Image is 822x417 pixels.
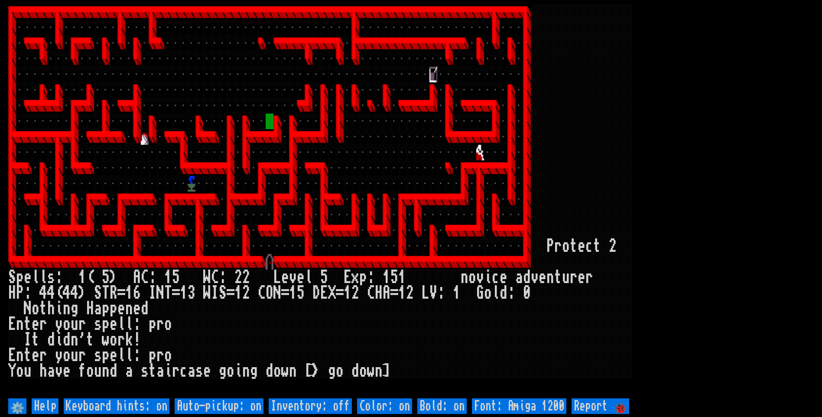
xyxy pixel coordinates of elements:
[94,316,102,332] div: s
[312,285,320,301] div: D
[258,285,266,301] div: C
[94,285,102,301] div: S
[359,363,367,379] div: o
[351,270,359,285] div: x
[242,285,250,301] div: 2
[63,301,71,316] div: n
[71,316,78,332] div: u
[32,270,39,285] div: l
[234,270,242,285] div: 2
[117,301,125,316] div: e
[515,270,523,285] div: a
[578,238,585,254] div: e
[472,398,566,414] input: Font: Amiga 1200
[336,363,344,379] div: o
[133,348,141,363] div: :
[320,285,328,301] div: E
[289,270,297,285] div: v
[554,270,562,285] div: t
[219,285,227,301] div: S
[531,270,539,285] div: v
[149,348,156,363] div: p
[219,270,227,285] div: :
[523,270,531,285] div: d
[500,270,507,285] div: e
[289,285,297,301] div: 1
[86,301,94,316] div: H
[227,363,234,379] div: o
[24,363,32,379] div: u
[94,363,102,379] div: u
[125,332,133,348] div: k
[383,363,390,379] div: ]
[375,363,383,379] div: n
[320,270,328,285] div: 5
[172,363,180,379] div: r
[117,332,125,348] div: r
[585,270,593,285] div: r
[55,301,63,316] div: i
[156,348,164,363] div: r
[78,270,86,285] div: 1
[110,270,117,285] div: )
[523,285,531,301] div: 0
[47,363,55,379] div: a
[234,285,242,301] div: 1
[164,285,172,301] div: T
[175,398,263,414] input: Auto-pickup: on
[188,285,195,301] div: 3
[39,270,47,285] div: l
[141,301,149,316] div: d
[242,363,250,379] div: n
[188,363,195,379] div: a
[102,316,110,332] div: p
[117,316,125,332] div: l
[78,285,86,301] div: )
[102,301,110,316] div: p
[102,270,110,285] div: 5
[234,363,242,379] div: i
[8,316,16,332] div: E
[110,363,117,379] div: d
[47,270,55,285] div: s
[164,316,172,332] div: o
[281,270,289,285] div: e
[63,332,71,348] div: d
[273,363,281,379] div: o
[461,270,468,285] div: n
[211,285,219,301] div: I
[367,270,375,285] div: :
[273,270,281,285] div: L
[102,285,110,301] div: T
[125,301,133,316] div: n
[102,332,110,348] div: w
[149,316,156,332] div: p
[266,363,273,379] div: d
[328,363,336,379] div: g
[39,363,47,379] div: h
[195,363,203,379] div: s
[180,285,188,301] div: 1
[55,270,63,285] div: :
[24,332,32,348] div: I
[71,285,78,301] div: 4
[39,348,47,363] div: r
[305,363,312,379] div: [
[110,348,117,363] div: e
[64,398,169,414] input: Keyboard hints: on
[86,332,94,348] div: t
[102,348,110,363] div: p
[367,285,375,301] div: C
[484,270,492,285] div: i
[24,316,32,332] div: t
[102,363,110,379] div: n
[593,238,601,254] div: t
[344,270,351,285] div: E
[156,316,164,332] div: r
[203,285,211,301] div: W
[250,363,258,379] div: g
[289,363,297,379] div: n
[344,285,351,301] div: 1
[110,332,117,348] div: o
[203,363,211,379] div: e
